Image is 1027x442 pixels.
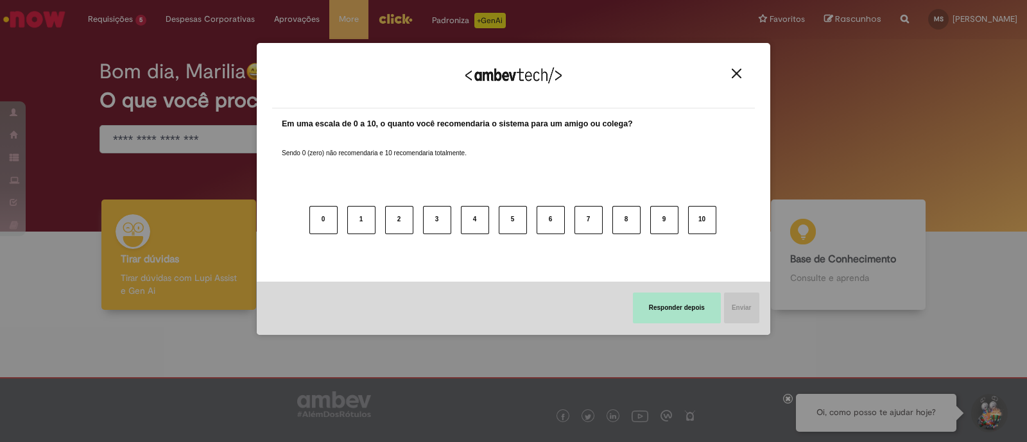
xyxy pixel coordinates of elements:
button: 6 [537,206,565,234]
img: Logo Ambevtech [465,67,562,83]
label: Sendo 0 (zero) não recomendaria e 10 recomendaria totalmente. [282,133,467,158]
button: 2 [385,206,413,234]
button: 4 [461,206,489,234]
button: 7 [574,206,603,234]
img: Close [732,69,741,78]
button: Close [728,68,745,79]
button: 1 [347,206,375,234]
button: 9 [650,206,678,234]
button: 10 [688,206,716,234]
button: 0 [309,206,338,234]
label: Em uma escala de 0 a 10, o quanto você recomendaria o sistema para um amigo ou colega? [282,118,633,130]
button: Responder depois [633,293,721,323]
button: 5 [499,206,527,234]
button: 3 [423,206,451,234]
button: 8 [612,206,641,234]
